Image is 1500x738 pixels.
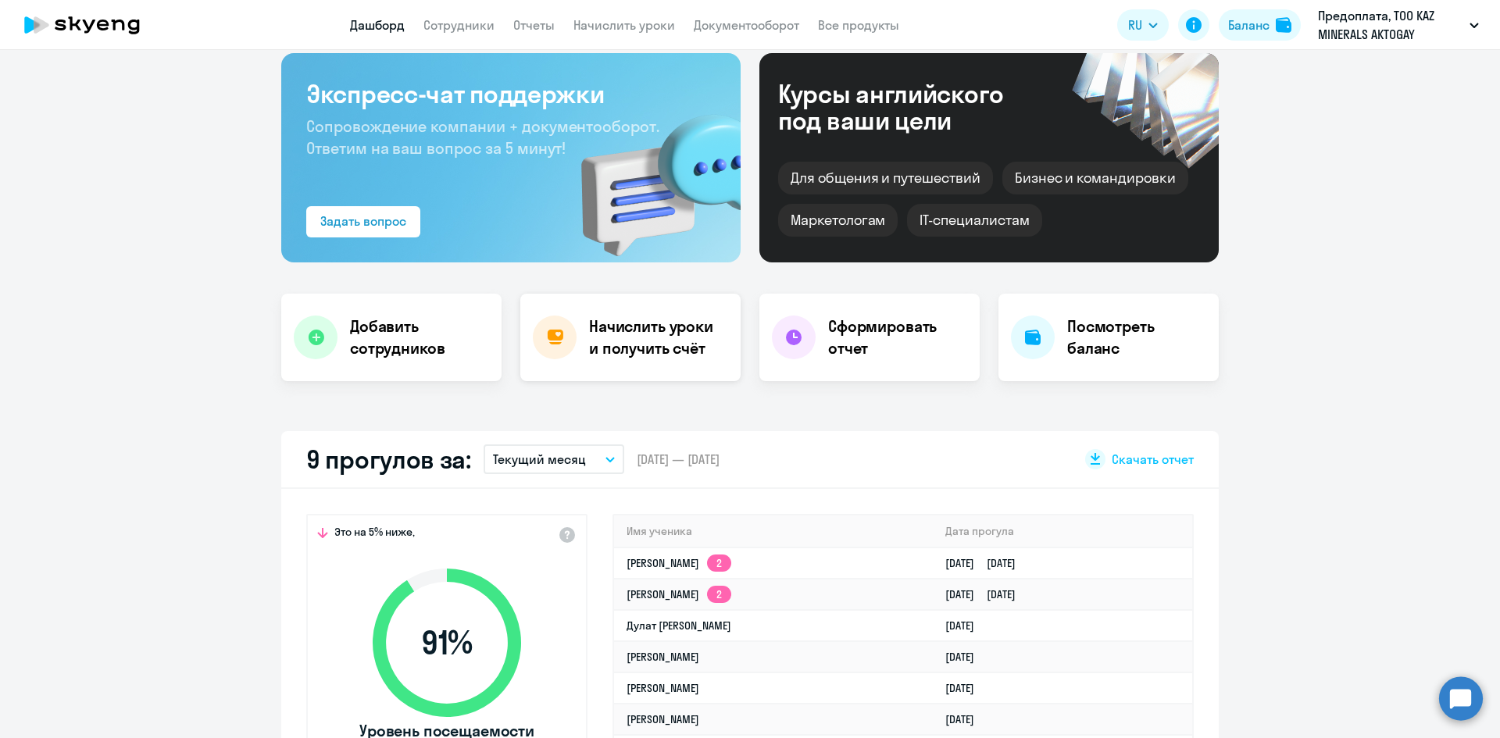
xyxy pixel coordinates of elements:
[945,556,1028,570] a: [DATE][DATE]
[306,116,659,158] span: Сопровождение компании + документооборот. Ответим на ваш вопрос за 5 минут!
[627,712,699,726] a: [PERSON_NAME]
[778,80,1045,134] div: Курсы английского под ваши цели
[573,17,675,33] a: Начислить уроки
[627,587,731,601] a: [PERSON_NAME]2
[1112,451,1194,468] span: Скачать отчет
[334,525,415,544] span: Это на 5% ниже,
[559,87,741,262] img: bg-img
[778,204,898,237] div: Маркетологам
[1228,16,1270,34] div: Баланс
[1117,9,1169,41] button: RU
[828,316,967,359] h4: Сформировать отчет
[907,204,1041,237] div: IT-специалистам
[1310,6,1487,44] button: Предоплата, ТОО KAZ MINERALS AKTOGAY
[778,162,993,194] div: Для общения и путешествий
[627,556,731,570] a: [PERSON_NAME]2
[589,316,725,359] h4: Начислить уроки и получить счёт
[614,515,933,547] th: Имя ученика
[627,619,731,633] a: Дулат [PERSON_NAME]
[320,212,406,230] div: Задать вопрос
[493,450,586,469] p: Текущий месяц
[933,515,1192,547] th: Дата прогула
[306,78,716,109] h3: Экспресс-чат поддержки
[945,650,987,664] a: [DATE]
[1067,316,1206,359] h4: Посмотреть баланс
[1002,162,1188,194] div: Бизнес и командировки
[707,554,731,572] app-skyeng-badge: 2
[945,712,987,726] a: [DATE]
[306,206,420,237] button: Задать вопрос
[818,17,899,33] a: Все продукты
[1276,17,1291,33] img: balance
[945,619,987,633] a: [DATE]
[484,444,624,474] button: Текущий месяц
[627,650,699,664] a: [PERSON_NAME]
[945,587,1028,601] a: [DATE][DATE]
[707,586,731,603] app-skyeng-badge: 2
[945,681,987,695] a: [DATE]
[637,451,720,468] span: [DATE] — [DATE]
[357,624,537,661] span: 91 %
[1318,6,1463,44] p: Предоплата, ТОО KAZ MINERALS AKTOGAY
[350,316,489,359] h4: Добавить сотрудников
[423,17,495,33] a: Сотрудники
[627,681,699,695] a: [PERSON_NAME]
[350,17,405,33] a: Дашборд
[306,444,471,475] h2: 9 прогулов за:
[1128,16,1142,34] span: RU
[694,17,799,33] a: Документооборот
[513,17,555,33] a: Отчеты
[1219,9,1301,41] button: Балансbalance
